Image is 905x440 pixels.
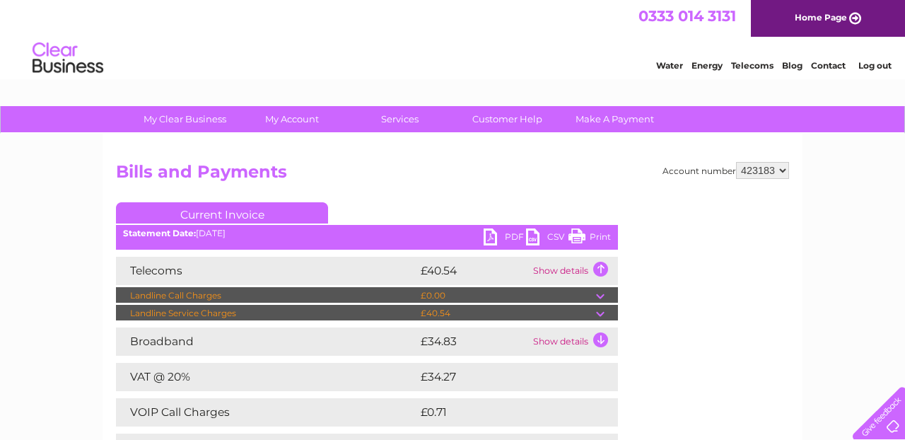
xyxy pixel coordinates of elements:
h2: Bills and Payments [116,162,789,189]
td: £40.54 [417,257,530,285]
a: PDF [484,228,526,249]
a: Current Invoice [116,202,328,224]
a: Print [568,228,611,249]
a: 0333 014 3131 [638,7,736,25]
td: £40.54 [417,305,596,322]
div: [DATE] [116,228,618,238]
a: Services [341,106,458,132]
img: logo.png [32,37,104,80]
td: Landline Service Charges [116,305,417,322]
td: Show details [530,328,618,356]
a: CSV [526,228,568,249]
td: Telecoms [116,257,417,285]
a: Energy [691,60,723,71]
td: VOIP Call Charges [116,398,417,427]
td: Landline Call Charges [116,287,417,304]
td: £34.83 [417,328,530,356]
a: Customer Help [449,106,566,132]
a: Water [656,60,683,71]
div: Clear Business is a trading name of Verastar Limited (registered in [GEOGRAPHIC_DATA] No. 3667643... [119,8,788,69]
td: VAT @ 20% [116,363,417,391]
a: Blog [782,60,802,71]
a: Make A Payment [556,106,673,132]
a: Telecoms [731,60,773,71]
a: Log out [858,60,892,71]
b: Statement Date: [123,228,196,238]
td: Show details [530,257,618,285]
a: My Clear Business [127,106,243,132]
td: £0.71 [417,398,583,427]
td: £0.00 [417,287,596,304]
td: Broadband [116,328,417,356]
div: Account number [662,162,789,179]
a: My Account [234,106,351,132]
td: £34.27 [417,363,589,391]
a: Contact [811,60,846,71]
